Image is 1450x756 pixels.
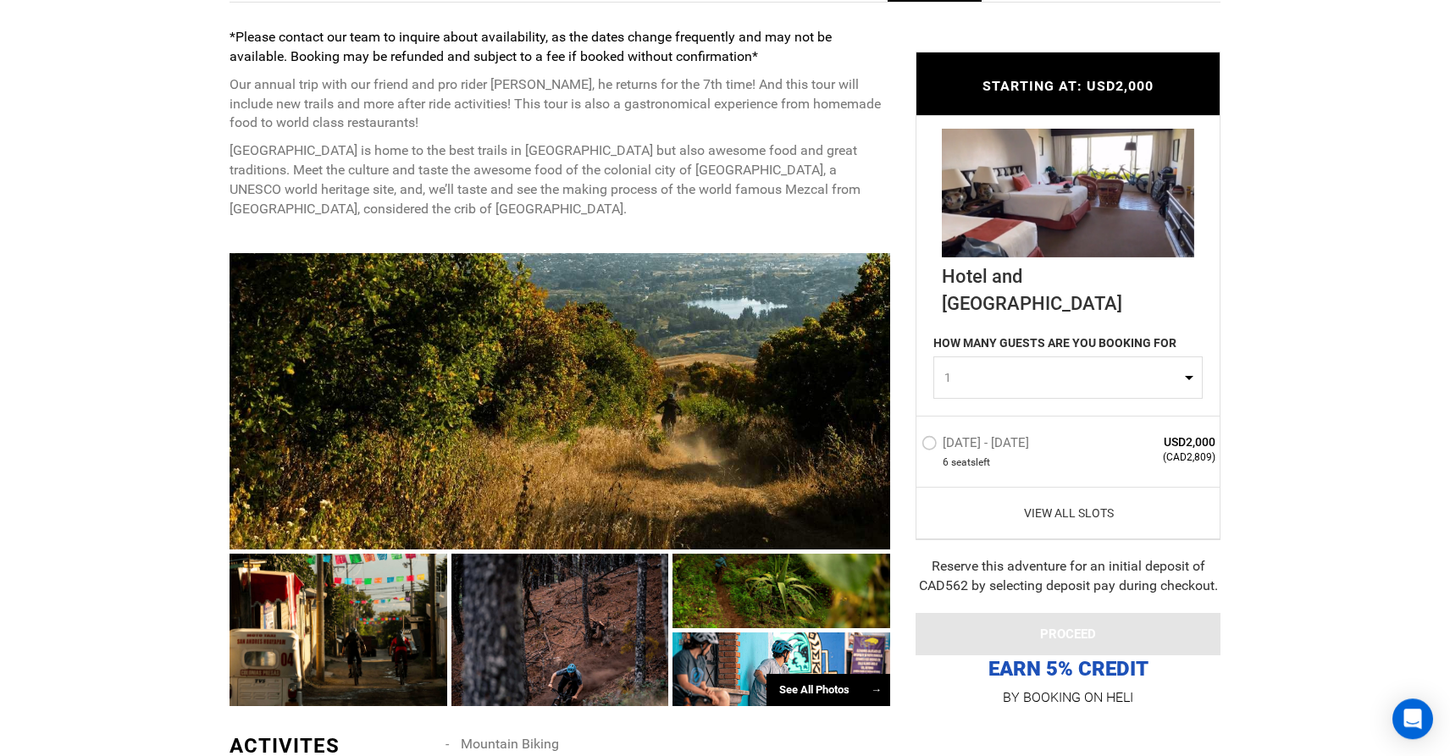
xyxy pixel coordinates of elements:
[230,29,832,64] strong: *Please contact our team to inquire about availability, as the dates change frequently and may no...
[871,683,882,696] span: →
[461,736,559,752] span: Mountain Biking
[916,686,1220,709] p: BY BOOKING ON HELI
[933,356,1203,399] button: 1
[1093,433,1215,450] span: USD2,000
[767,674,890,707] div: See All Photos
[943,455,949,470] span: 6
[230,75,890,134] p: Our annual trip with our friend and pro rider [PERSON_NAME], he returns for the 7th time! And thi...
[942,129,1194,257] img: e2c4d1cf-647d-42f7-9197-ab01abfa3079_344_d1b29f5fe415789feb37f941990a719c_loc_ngl.jpg
[916,613,1220,655] button: PROCEED
[971,455,976,470] span: s
[982,78,1154,94] span: STARTING AT: USD2,000
[916,557,1220,596] div: Reserve this adventure for an initial deposit of CAD562 by selecting deposit pay during checkout.
[921,435,1033,455] label: [DATE] - [DATE]
[921,505,1215,521] a: View All Slots
[951,455,990,470] span: seat left
[1392,698,1433,739] div: Open Intercom Messenger
[1093,450,1215,465] span: (CAD2,809)
[933,334,1176,356] label: HOW MANY GUESTS ARE YOU BOOKING FOR
[944,369,1181,386] span: 1
[230,141,890,218] p: [GEOGRAPHIC_DATA] is home to the best trails in [GEOGRAPHIC_DATA] but also awesome food and great...
[942,257,1194,317] div: Hotel and [GEOGRAPHIC_DATA]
